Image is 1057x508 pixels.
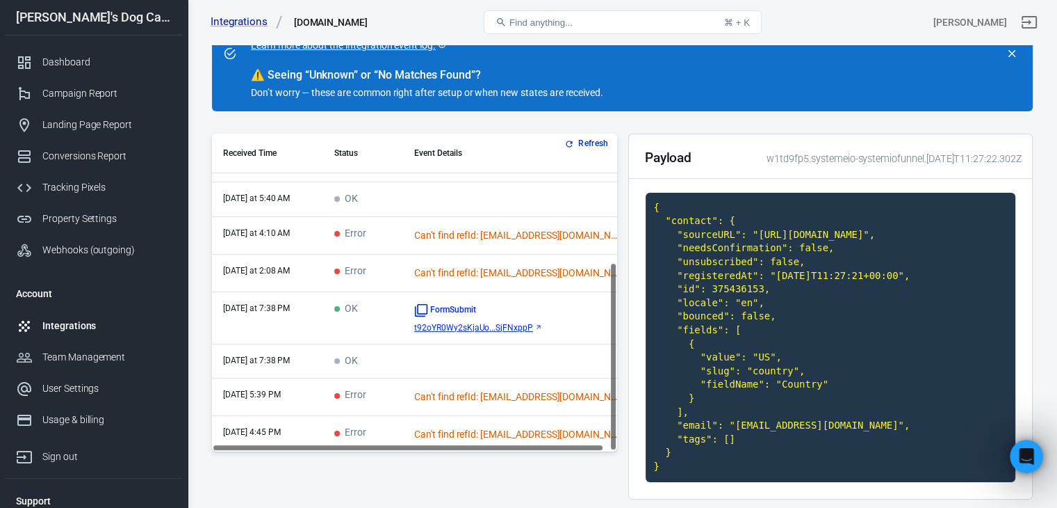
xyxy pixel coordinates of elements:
[42,55,172,70] div: Dashboard
[414,323,533,333] span: t92oYR0Wy2sKjaUosYig2CSjFNxppP
[414,228,623,243] div: Can't find refId: [EMAIL_ADDRESS][DOMAIN_NAME]
[5,277,183,310] li: Account
[42,350,172,365] div: Team Management
[67,13,117,24] h1: AnyTrack
[933,15,1007,30] div: Account id: w1td9fp5
[218,6,244,32] button: Home
[42,86,172,101] div: Campaign Report
[5,141,183,172] a: Conversions Report
[40,8,62,30] img: Profile image for AnyTrack
[42,149,172,164] div: Conversions Report
[11,33,228,132] div: ⏳Please holdwhile we fetch the list of Ad Integrations connected to the property [PERSON_NAME]'s ...
[22,41,217,123] div: ⏳ while we fetch the list of Ad Integrations connected to the property [PERSON_NAME]'s Dog Care S...
[42,212,172,226] div: Property Settings
[22,349,217,376] div: Please describe in details what you are experiencing.
[188,151,256,165] div: FacebookPixel
[5,172,183,203] a: Tracking Pixels
[42,118,172,132] div: Landing Page Report
[9,6,35,32] button: go back
[414,323,623,333] a: t92oYR0Wy2sKjaUo...SjFNxppP
[334,228,366,240] span: Error
[403,134,634,173] th: Event Details
[11,33,267,143] div: AnyTrack says…
[211,15,283,29] a: Integrations
[5,235,183,266] a: Webhooks (outgoing)
[762,152,1022,166] div: w1td9fp5.systemeio-systemiofunnel.[DATE]T11:27:22.302Z
[33,240,217,253] li: Pixel / Tag ID: 1196951242448052
[34,97,172,108] b: Select the Ad integration
[5,109,183,141] a: Landing Page Report
[22,304,217,331] div: Your integration seems to be connected and properly setup.
[414,303,476,317] span: Standard event name
[42,180,172,195] div: Tracking Pixels
[334,266,366,278] span: Error
[5,47,183,78] a: Dashboard
[22,192,217,233] div: Thank you. According to your current settings, the FacebookPixel integration has the following co...
[223,390,280,399] time: 2025-09-12T17:39:28+05:30
[212,134,323,173] th: Received Time
[42,243,172,257] div: Webhooks (outgoing)
[724,17,750,28] div: ⌘ + K
[11,184,267,296] div: AnyTrack says…
[1013,6,1046,39] a: Sign out
[334,390,366,402] span: Error
[5,373,183,404] a: User Settings
[223,193,290,203] time: 2025-09-13T05:40:58+05:30
[11,184,228,294] div: Thank you. According to your current settings, the FacebookPixel integration has the following co...
[42,319,172,333] div: Integrations
[334,427,366,439] span: Error
[5,203,183,235] a: Property Settings
[414,266,623,280] div: Can't find refId: [EMAIL_ADDRESS][DOMAIN_NAME]
[294,15,368,29] div: Systeme.io
[645,150,692,165] h2: Payload
[5,404,183,436] a: Usage & billing
[646,193,1016,482] code: { "contact": { "sourceURL": "[URL][DOMAIN_NAME]", "needsConfirmation": false, "unsubscribed": fal...
[334,193,358,205] span: OK
[244,6,269,31] div: Close
[323,134,403,173] th: Status
[414,427,623,442] div: Can't find refId: [EMAIL_ADDRESS][DOMAIN_NAME]
[11,296,228,340] div: Your integration seems to be connected and properly setup.
[42,450,172,464] div: Sign out
[11,341,228,385] div: Please describe in details what you are experiencing.
[223,427,280,437] time: 2025-09-11T16:45:35+05:30
[223,303,290,313] time: 2025-09-12T19:38:41+05:30
[33,257,217,270] li: Conversion API: true
[5,342,183,373] a: Team Management
[251,86,940,100] p: Don’t worry — these are common right after setup or when new states are received.
[11,296,267,341] div: AnyTrack says…
[223,356,290,365] time: 2025-09-12T19:38:41+05:30
[42,381,172,396] div: User Settings
[484,10,762,34] button: Find anything...⌘ + K
[251,38,447,53] a: Learn more about the integration event log.
[334,356,358,367] span: OK
[5,436,183,473] a: Sign out
[334,303,358,315] span: OK
[177,143,267,173] div: FacebookPixel
[5,78,183,109] a: Campaign Report
[1002,44,1022,63] button: close
[33,273,217,286] li: Ads Integration: true
[1010,440,1043,473] iframe: Intercom live chat
[251,68,940,82] div: Seeing “Unknown” or “No Matches Found”?
[34,42,97,53] b: Please hold
[5,310,183,342] a: Integrations
[251,68,265,81] span: warning
[11,341,267,415] div: AnyTrack says…
[11,143,267,184] div: B says…
[223,228,290,238] time: 2025-09-13T04:10:01+05:30
[42,413,172,427] div: Usage & billing
[562,136,614,151] button: Refresh
[223,266,290,276] time: 2025-09-13T02:08:50+05:30
[5,11,183,24] div: [PERSON_NAME]'s Dog Care Shop
[212,134,617,452] div: scrollable content
[509,17,573,28] span: Find anything...
[414,390,623,404] div: Can't find refId: [EMAIL_ADDRESS][DOMAIN_NAME]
